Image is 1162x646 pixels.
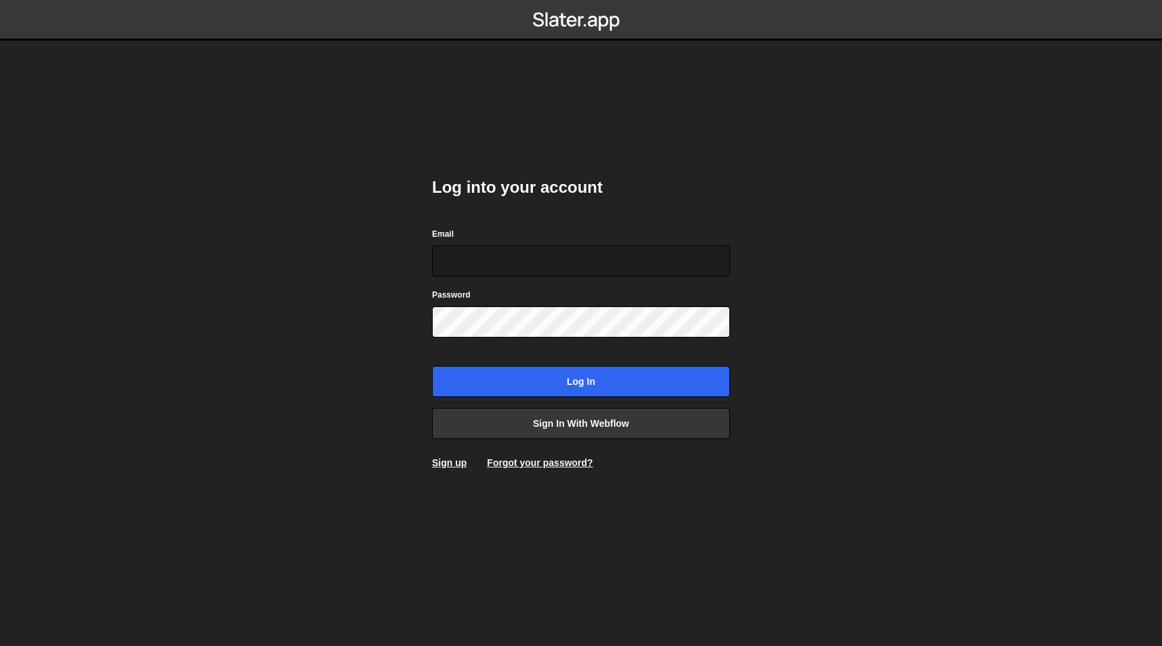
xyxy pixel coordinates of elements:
[432,227,454,241] label: Email
[432,366,730,397] input: Log in
[432,408,730,439] a: Sign in with Webflow
[432,177,730,198] h2: Log into your account
[432,288,471,302] label: Password
[432,457,467,468] a: Sign up
[487,457,593,468] a: Forgot your password?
